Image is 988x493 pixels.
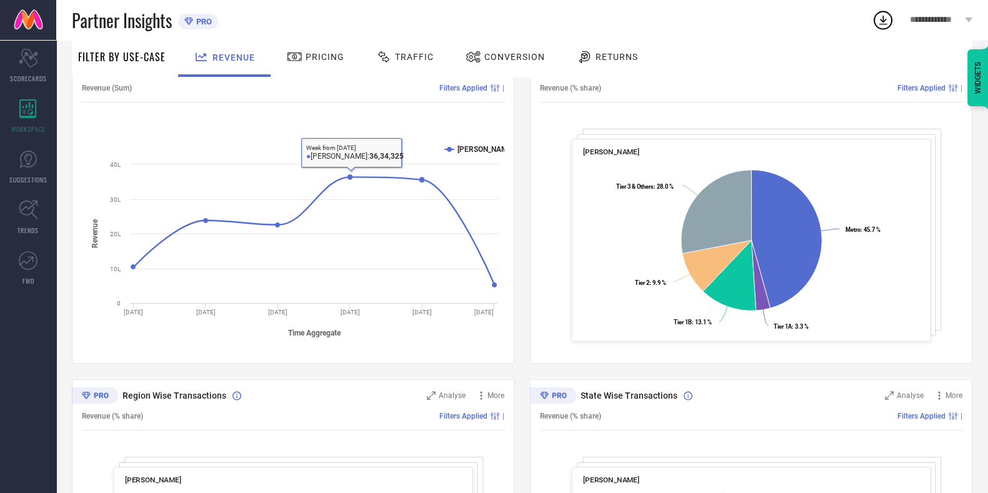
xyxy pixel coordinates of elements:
svg: Zoom [427,391,436,400]
text: : 13.1 % [674,319,712,326]
span: Revenue (% share) [82,412,143,421]
span: More [487,391,504,400]
span: Analyse [897,391,924,400]
text: [DATE] [196,309,216,316]
text: [PERSON_NAME] [457,145,514,154]
span: [PERSON_NAME] [125,476,182,484]
text: 0 [117,300,121,307]
tspan: Tier 1A [774,323,792,330]
text: 30L [110,196,121,203]
span: SUGGESTIONS [9,175,47,184]
text: 10L [110,266,121,272]
span: More [946,391,962,400]
tspan: Tier 3 & Others [616,183,654,190]
span: Filters Applied [439,84,487,92]
span: [PERSON_NAME] [583,476,640,484]
span: FWD [22,276,34,286]
span: Region Wise Transactions [122,391,226,401]
text: 40L [110,161,121,168]
span: Filter By Use-Case [78,49,166,64]
span: Filters Applied [897,84,946,92]
text: [DATE] [124,309,143,316]
span: Analyse [439,391,466,400]
text: : 9.9 % [635,279,666,286]
span: [PERSON_NAME] [583,147,640,156]
tspan: Tier 1B [674,319,692,326]
span: Pricing [306,52,344,62]
text: [DATE] [474,309,494,316]
text: : 28.0 % [616,183,674,190]
text: [DATE] [268,309,287,316]
text: : 3.3 % [774,323,809,330]
tspan: Time Aggregate [288,328,341,337]
text: : 45.7 % [845,226,880,233]
span: Revenue (Sum) [82,84,132,92]
text: 20L [110,231,121,237]
span: TRENDS [17,226,39,235]
span: | [961,412,962,421]
span: SCORECARDS [10,74,47,83]
span: | [961,84,962,92]
span: Revenue (% share) [540,412,601,421]
span: WORKSPACE [11,124,46,134]
div: Open download list [872,9,894,31]
span: Conversion [484,52,545,62]
span: Revenue [212,52,255,62]
span: Partner Insights [72,7,172,33]
div: Premium [72,387,118,406]
text: [DATE] [341,309,360,316]
tspan: Revenue [91,219,99,248]
span: Traffic [395,52,434,62]
tspan: Metro [845,226,860,233]
text: [DATE] [412,309,432,316]
tspan: Tier 2 [635,279,649,286]
span: | [502,84,504,92]
span: Filters Applied [439,412,487,421]
div: Premium [530,387,576,406]
span: Returns [596,52,638,62]
span: Filters Applied [897,412,946,421]
span: | [502,412,504,421]
svg: Zoom [885,391,894,400]
span: Revenue (% share) [540,84,601,92]
span: State Wise Transactions [581,391,677,401]
span: PRO [193,17,212,26]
